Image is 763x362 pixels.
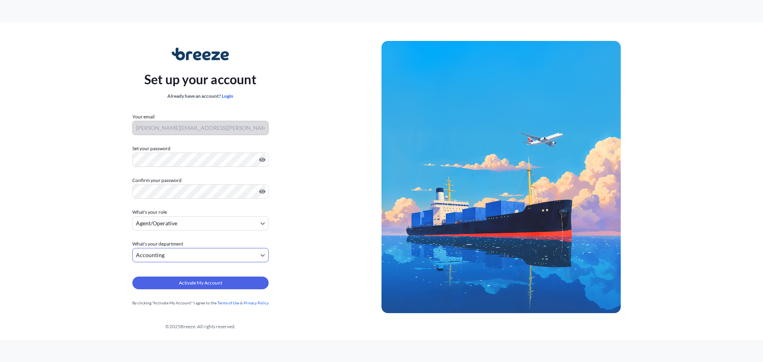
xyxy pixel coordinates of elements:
[136,251,165,259] span: Accounting
[132,277,269,289] button: Activate My Account
[136,219,177,227] span: Agent/Operative
[132,121,269,135] input: Your email address
[132,176,269,184] label: Confirm your password
[132,145,269,153] label: Set your password
[132,240,183,248] span: What's your department
[132,113,155,121] label: Your email
[132,248,269,262] button: Accounting
[132,299,269,307] div: By clicking "Activate My Account" I agree to the &
[222,93,233,99] a: Login
[259,157,265,163] button: Show password
[172,48,229,60] img: Breeze
[19,323,381,331] div: © 2025 Breeze. All rights reserved.
[259,188,265,195] button: Show password
[381,41,621,313] img: Ship illustration
[132,216,269,230] button: Agent/Operative
[132,208,167,216] span: What's your role
[144,92,256,100] div: Already have an account?
[244,300,269,305] a: Privacy Policy
[179,279,222,287] span: Activate My Account
[144,70,256,89] p: Set up your account
[217,300,239,305] a: Terms of Use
